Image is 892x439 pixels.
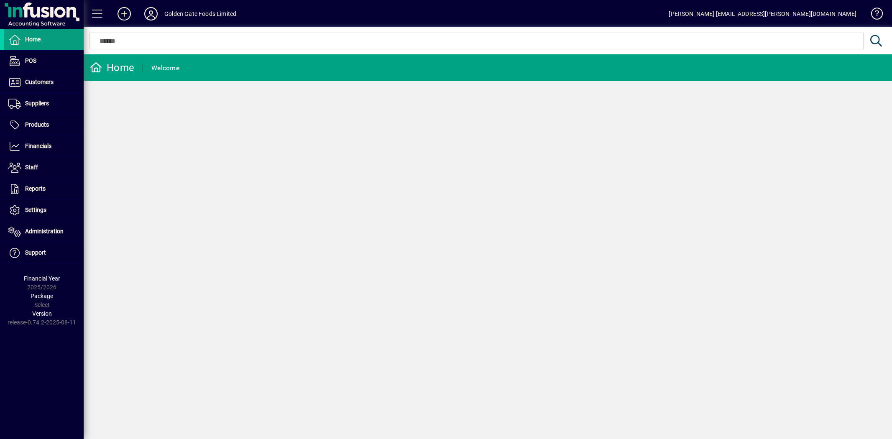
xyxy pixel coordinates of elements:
[25,121,49,128] span: Products
[4,136,84,157] a: Financials
[4,200,84,221] a: Settings
[4,115,84,135] a: Products
[25,36,41,43] span: Home
[4,51,84,71] a: POS
[4,179,84,199] a: Reports
[25,228,64,235] span: Administration
[25,185,46,192] span: Reports
[4,72,84,93] a: Customers
[25,79,54,85] span: Customers
[25,207,46,213] span: Settings
[4,157,84,178] a: Staff
[25,100,49,107] span: Suppliers
[111,6,138,21] button: Add
[4,93,84,114] a: Suppliers
[32,310,52,317] span: Version
[4,242,84,263] a: Support
[669,7,856,20] div: [PERSON_NAME] [EMAIL_ADDRESS][PERSON_NAME][DOMAIN_NAME]
[25,143,51,149] span: Financials
[25,57,36,64] span: POS
[151,61,179,75] div: Welcome
[25,249,46,256] span: Support
[138,6,164,21] button: Profile
[164,7,236,20] div: Golden Gate Foods Limited
[24,275,60,282] span: Financial Year
[31,293,53,299] span: Package
[4,221,84,242] a: Administration
[90,61,134,74] div: Home
[865,2,882,29] a: Knowledge Base
[25,164,38,171] span: Staff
